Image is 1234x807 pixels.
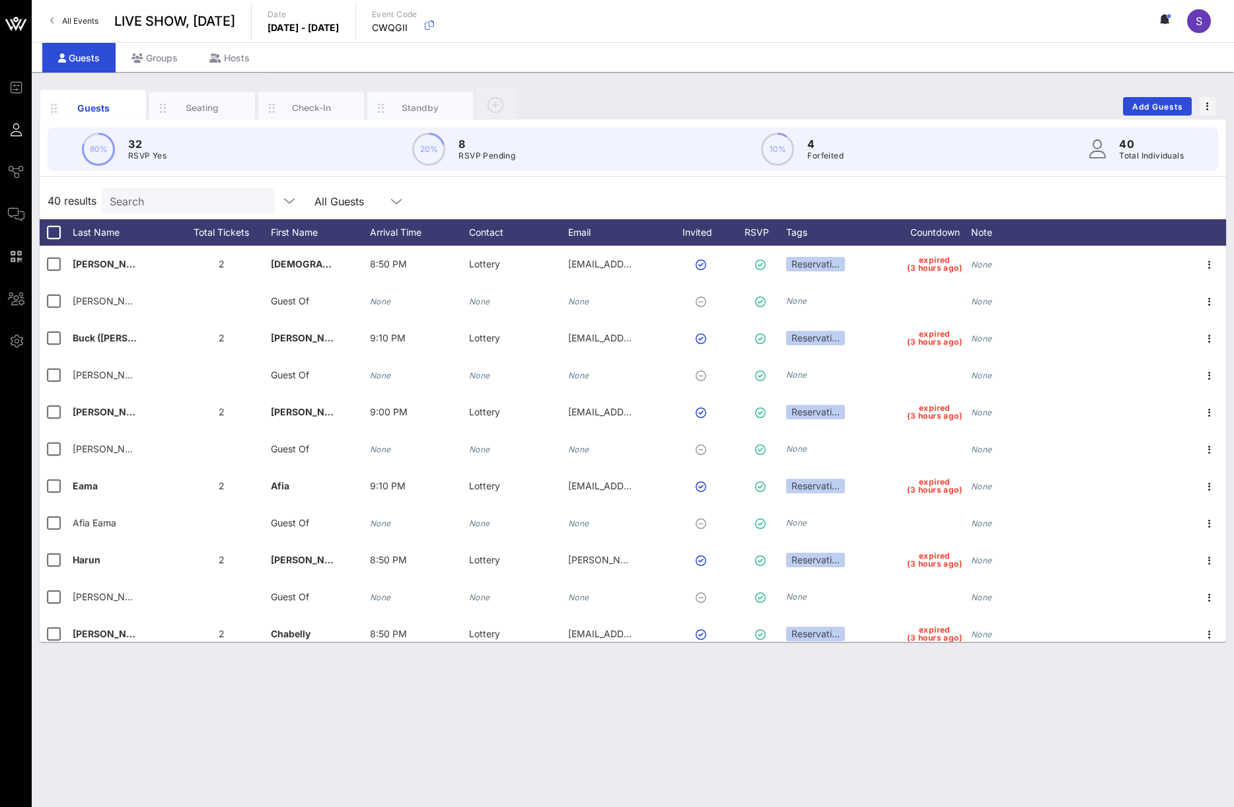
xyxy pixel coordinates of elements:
[271,480,289,491] span: Afia
[469,444,490,454] i: None
[469,480,500,491] span: Lottery
[1132,102,1184,112] span: Add Guests
[73,443,149,454] span: [PERSON_NAME]
[971,629,992,639] i: None
[568,480,727,491] span: [EMAIL_ADDRESS][DOMAIN_NAME]
[786,627,845,641] div: Reservati…
[1196,15,1202,28] span: S
[568,592,589,602] i: None
[1187,9,1211,33] div: S
[370,258,407,269] span: 8:50 PM
[568,258,727,269] span: [EMAIL_ADDRESS][DOMAIN_NAME]
[907,626,962,642] span: expired (3 hours ago)
[268,21,340,34] p: [DATE] - [DATE]
[172,219,271,246] div: Total Tickets
[73,517,116,528] span: Afia Eama
[271,591,309,602] span: Guest Of
[568,370,589,380] i: None
[469,592,490,602] i: None
[172,320,271,357] div: 2
[469,219,568,246] div: Contact
[786,331,845,345] div: Reservati…
[1119,149,1184,162] p: Total Individuals
[73,369,234,380] span: [PERSON_NAME] ([PERSON_NAME])
[314,195,364,207] div: All Guests
[971,333,992,343] i: None
[568,406,727,417] span: [EMAIL_ADDRESS][DOMAIN_NAME]
[971,481,992,491] i: None
[568,628,727,639] span: [EMAIL_ADDRESS][DOMAIN_NAME]
[370,592,391,602] i: None
[172,394,271,431] div: 2
[73,628,151,639] span: [PERSON_NAME]
[370,406,408,417] span: 9:00 PM
[271,628,310,639] span: Chabelly
[469,370,490,380] i: None
[172,542,271,579] div: 2
[469,628,500,639] span: Lottery
[73,332,182,343] span: Buck ([PERSON_NAME])
[786,296,807,306] i: None
[271,517,309,528] span: Guest Of
[73,554,100,565] span: Harun
[370,628,407,639] span: 8:50 PM
[971,219,1070,246] div: Note
[42,11,106,32] a: All Events
[568,297,589,306] i: None
[370,554,407,565] span: 8:50 PM
[568,444,589,454] i: None
[458,149,515,162] p: RSVP Pending
[73,591,149,602] span: [PERSON_NAME]
[786,444,807,454] i: None
[971,297,992,306] i: None
[907,404,962,420] span: expired (3 hours ago)
[469,406,500,417] span: Lottery
[372,8,417,21] p: Event Code
[64,101,123,115] div: Guests
[62,16,98,26] span: All Events
[172,468,271,505] div: 2
[898,219,971,246] div: Countdown
[469,518,490,528] i: None
[370,219,469,246] div: Arrival Time
[971,407,992,417] i: None
[271,332,349,343] span: [PERSON_NAME]
[568,219,667,246] div: Email
[114,11,235,31] span: LIVE SHOW, [DATE]
[971,592,992,602] i: None
[786,370,807,380] i: None
[271,554,349,565] span: [PERSON_NAME]
[907,330,962,346] span: expired (3 hours ago)
[173,102,232,114] div: Seating
[786,257,845,271] div: Reservati…
[786,518,807,528] i: None
[128,149,166,162] p: RSVP Yes
[42,43,116,73] div: Guests
[667,219,740,246] div: Invited
[1123,97,1192,116] button: Add Guests
[971,260,992,269] i: None
[807,136,844,152] p: 4
[73,219,172,246] div: Last Name
[568,332,727,343] span: [EMAIL_ADDRESS][DOMAIN_NAME]
[307,188,412,214] div: All Guests
[568,518,589,528] i: None
[370,332,406,343] span: 9:10 PM
[48,193,96,209] span: 40 results
[370,480,406,491] span: 9:10 PM
[128,136,166,152] p: 32
[268,8,340,21] p: Date
[907,552,962,568] span: expired (3 hours ago)
[370,444,391,454] i: None
[786,592,807,602] i: None
[469,554,500,565] span: Lottery
[73,406,151,417] span: [PERSON_NAME]
[568,554,803,565] span: [PERSON_NAME][EMAIL_ADDRESS][DOMAIN_NAME]
[740,219,786,246] div: RSVP
[469,258,500,269] span: Lottery
[370,518,391,528] i: None
[786,553,845,567] div: Reservati…
[172,246,271,283] div: 2
[370,297,391,306] i: None
[73,480,98,491] span: Eama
